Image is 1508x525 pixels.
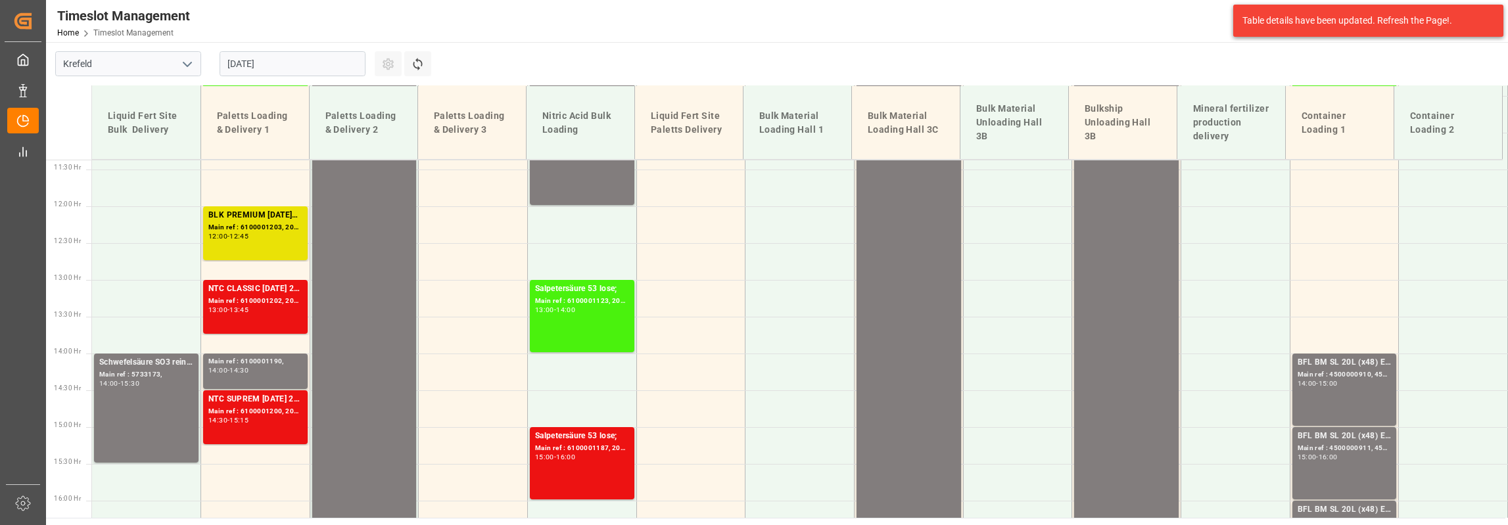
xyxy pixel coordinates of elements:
div: Paletts Loading & Delivery 2 [320,104,407,142]
div: Main ref : 4500000910, 4510356184; [1298,369,1392,380]
div: Main ref : 4500000911, 4510356184; [1298,443,1392,454]
span: 14:30 Hr [54,384,81,392]
div: BFL BM SL 20L (x48) EGY MTO; [1298,503,1392,516]
div: Paletts Loading & Delivery 3 [429,104,515,142]
div: Table details have been updated. Refresh the Page!. [1242,14,1484,28]
div: Bulk Material Unloading Hall 3B [971,97,1058,148]
a: Home [57,28,79,37]
div: Main ref : 6100001190, [208,356,302,367]
div: Schwefelsäure SO3 rein ([PERSON_NAME]); [99,356,193,369]
div: 12:00 [208,233,227,239]
div: Bulkship Unloading Hall 3B [1079,97,1166,148]
div: Main ref : 6100001123, 2000001019; [535,296,629,307]
div: Liquid Fert Site Paletts Delivery [646,104,732,142]
div: Bulk Material Loading Hall 3C [862,104,949,142]
div: Main ref : 6100001202, 2000000657; [208,296,302,307]
div: BFL BM SL 20L (x48) EGY MTO; [1298,356,1392,369]
div: - [227,417,229,423]
div: Main ref : 6100001203, 2000000944; [208,222,302,233]
span: 12:30 Hr [54,237,81,244]
div: 14:00 [1298,380,1317,386]
div: BLK PREMIUM [DATE]+3+TE 600kg BB; [208,209,302,222]
div: Main ref : 6100001187, 2000001053; [535,443,629,454]
div: - [1316,380,1318,386]
div: 14:30 [229,367,248,373]
div: Timeslot Management [57,6,190,26]
div: 14:00 [208,367,227,373]
div: 15:15 [229,417,248,423]
div: Liquid Fert Site Bulk Delivery [103,104,190,142]
div: NTC CLASSIC [DATE] 25kg (x40) DE,EN,PL; [208,283,302,296]
span: 13:30 Hr [54,311,81,318]
div: 13:00 [208,307,227,313]
div: Main ref : 5733173, [99,369,193,380]
span: 16:00 Hr [54,495,81,502]
button: open menu [177,54,197,74]
div: 16:00 [556,454,575,460]
div: Container Loading 1 [1296,104,1383,142]
div: 16:00 [1319,454,1338,460]
div: 15:00 [1319,380,1338,386]
div: Nitric Acid Bulk Loading [537,104,624,142]
div: 12:45 [229,233,248,239]
span: 15:30 Hr [54,458,81,465]
div: - [118,380,120,386]
div: - [1316,454,1318,460]
div: 14:30 [208,417,227,423]
span: 11:30 Hr [54,164,81,171]
div: Bulk Material Loading Hall 1 [754,104,841,142]
div: Mineral fertilizer production delivery [1188,97,1275,148]
span: 13:00 Hr [54,274,81,281]
div: 13:00 [535,307,554,313]
div: Salpetersäure 53 lose; [535,283,629,296]
div: 14:00 [556,307,575,313]
div: - [227,233,229,239]
div: Salpetersäure 53 lose; [535,430,629,443]
div: 14:00 [99,380,118,386]
div: BFL BM SL 20L (x48) EGY MTO; [1298,430,1392,443]
div: 15:00 [535,454,554,460]
div: NTC SUPREM [DATE] 25kg (x40)A,D,EN,I,SI;SUPER FLO T Turf BS 20kg (x50) INT;FLO T NK 14-0-19 25kg ... [208,393,302,406]
span: 15:00 Hr [54,421,81,428]
div: - [554,307,556,313]
div: Container Loading 2 [1405,104,1492,142]
div: Paletts Loading & Delivery 1 [212,104,298,142]
div: 13:45 [229,307,248,313]
span: 14:00 Hr [54,348,81,355]
div: Main ref : 6100001200, 2000000773; [208,406,302,417]
input: DD.MM.YYYY [220,51,365,76]
span: 12:00 Hr [54,200,81,208]
div: - [554,454,556,460]
div: 15:30 [120,380,139,386]
div: - [227,367,229,373]
div: - [227,307,229,313]
input: Type to search/select [55,51,201,76]
div: 15:00 [1298,454,1317,460]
